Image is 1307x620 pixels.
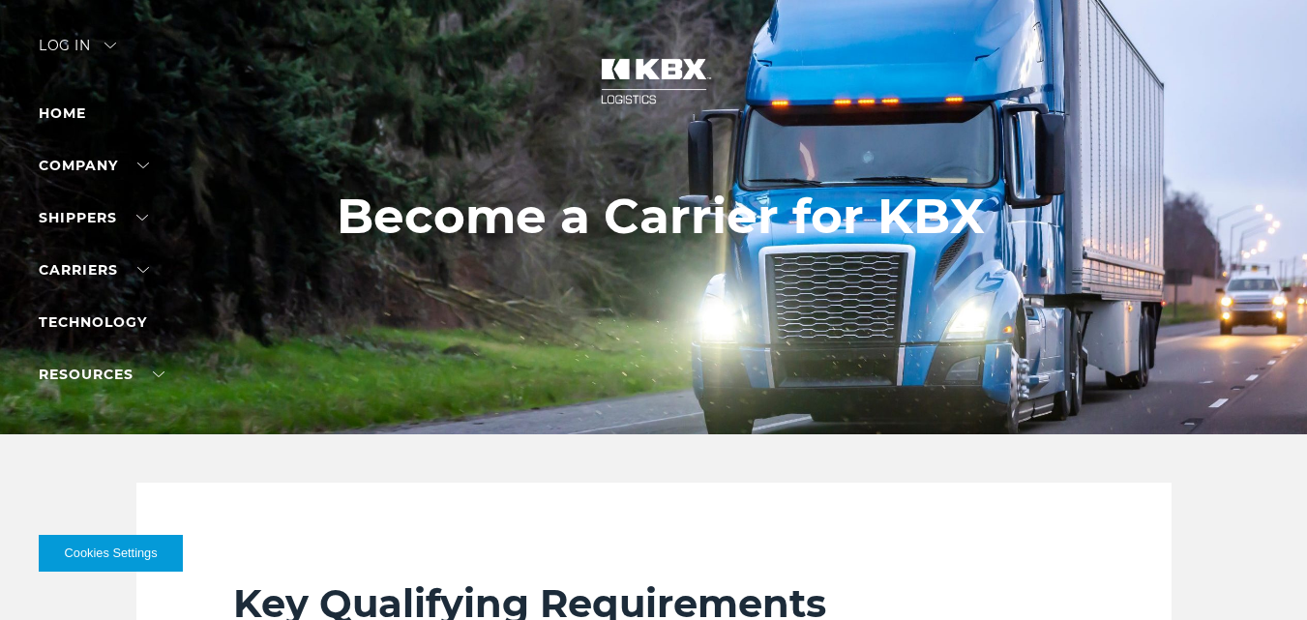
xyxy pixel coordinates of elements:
div: Log in [39,39,116,67]
img: arrow [104,43,116,48]
a: RESOURCES [39,366,164,383]
h1: Become a Carrier for KBX [337,189,985,245]
a: SHIPPERS [39,209,148,226]
a: Home [39,104,86,122]
a: Technology [39,313,147,331]
a: Carriers [39,261,149,279]
button: Cookies Settings [39,535,183,572]
img: kbx logo [581,39,727,124]
a: Company [39,157,149,174]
